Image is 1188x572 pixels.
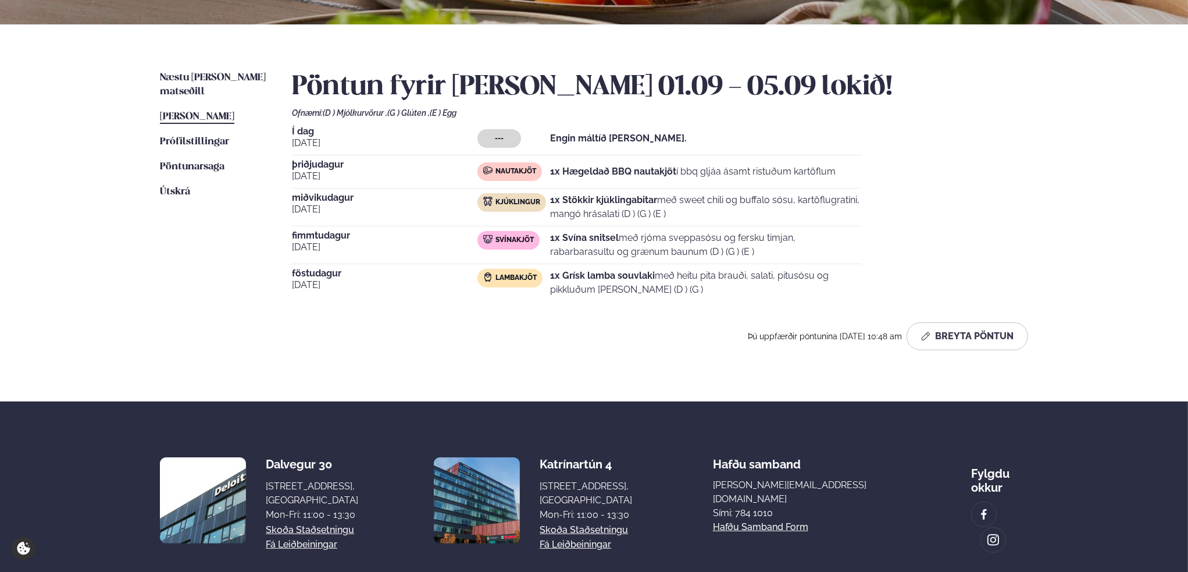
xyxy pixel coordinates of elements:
[972,502,996,527] a: image alt
[12,537,35,560] a: Cookie settings
[387,108,430,118] span: (G ) Glúten ,
[540,457,632,471] div: Katrínartún 4
[323,108,387,118] span: (D ) Mjólkurvörur ,
[434,457,520,543] img: image alt
[977,508,990,521] img: image alt
[981,528,1005,552] a: image alt
[160,135,229,149] a: Prófílstillingar
[292,240,477,254] span: [DATE]
[160,160,224,174] a: Pöntunarsaga
[495,236,534,245] span: Svínakjöt
[160,187,190,197] span: Útskrá
[550,231,862,259] p: með rjóma sveppasósu og fersku timjan, rabarbarasultu og grænum baunum (D ) (G ) (E )
[160,71,269,99] a: Næstu [PERSON_NAME] matseðill
[550,133,687,144] strong: Engin máltíð [PERSON_NAME].
[160,162,224,172] span: Pöntunarsaga
[292,202,477,216] span: [DATE]
[540,538,611,552] a: Fá leiðbeiningar
[540,508,632,522] div: Mon-Fri: 11:00 - 13:30
[495,167,536,176] span: Nautakjöt
[266,523,354,537] a: Skoða staðsetningu
[483,197,493,206] img: chicken.svg
[292,127,477,136] span: Í dag
[495,198,540,207] span: Kjúklingur
[292,108,1028,118] div: Ofnæmi:
[495,134,504,143] span: ---
[483,235,493,244] img: pork.svg
[266,457,358,471] div: Dalvegur 30
[266,538,337,552] a: Fá leiðbeiningar
[160,457,246,543] img: image alt
[550,194,657,205] strong: 1x Stökkir kjúklingabitar
[550,193,862,221] p: með sweet chili og buffalo sósu, kartöflugratíni, mangó hrásalati (D ) (G ) (E )
[907,322,1028,350] button: Breyta Pöntun
[550,270,655,281] strong: 1x Grísk lamba souvlaki
[550,166,676,177] strong: 1x Hægeldað BBQ nautakjöt
[292,269,477,278] span: föstudagur
[987,534,1000,547] img: image alt
[713,478,891,506] a: [PERSON_NAME][EMAIL_ADDRESS][DOMAIN_NAME]
[160,185,190,199] a: Útskrá
[713,520,808,534] a: Hafðu samband form
[266,508,358,522] div: Mon-Fri: 11:00 - 13:30
[713,448,801,471] span: Hafðu samband
[292,160,477,169] span: þriðjudagur
[550,232,619,243] strong: 1x Svína snitsel
[160,73,266,97] span: Næstu [PERSON_NAME] matseðill
[160,137,229,147] span: Prófílstillingar
[292,136,477,150] span: [DATE]
[713,506,891,520] p: Sími: 784 1010
[292,278,477,292] span: [DATE]
[292,169,477,183] span: [DATE]
[292,193,477,202] span: miðvikudagur
[266,479,358,507] div: [STREET_ADDRESS], [GEOGRAPHIC_DATA]
[540,479,632,507] div: [STREET_ADDRESS], [GEOGRAPHIC_DATA]
[292,231,477,240] span: fimmtudagur
[483,166,493,175] img: beef.svg
[430,108,456,118] span: (E ) Egg
[483,272,493,282] img: Lamb.svg
[495,273,537,283] span: Lambakjöt
[550,165,836,179] p: í bbq gljáa ásamt ristuðum kartöflum
[748,332,902,341] span: Þú uppfærðir pöntunina [DATE] 10:48 am
[292,71,1028,104] h2: Pöntun fyrir [PERSON_NAME] 01.09 - 05.09 lokið!
[540,523,628,537] a: Skoða staðsetningu
[160,112,234,122] span: [PERSON_NAME]
[160,110,234,124] a: [PERSON_NAME]
[971,457,1028,495] div: Fylgdu okkur
[550,269,862,297] p: með heitu pita brauði, salati, pitusósu og pikkluðum [PERSON_NAME] (D ) (G )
